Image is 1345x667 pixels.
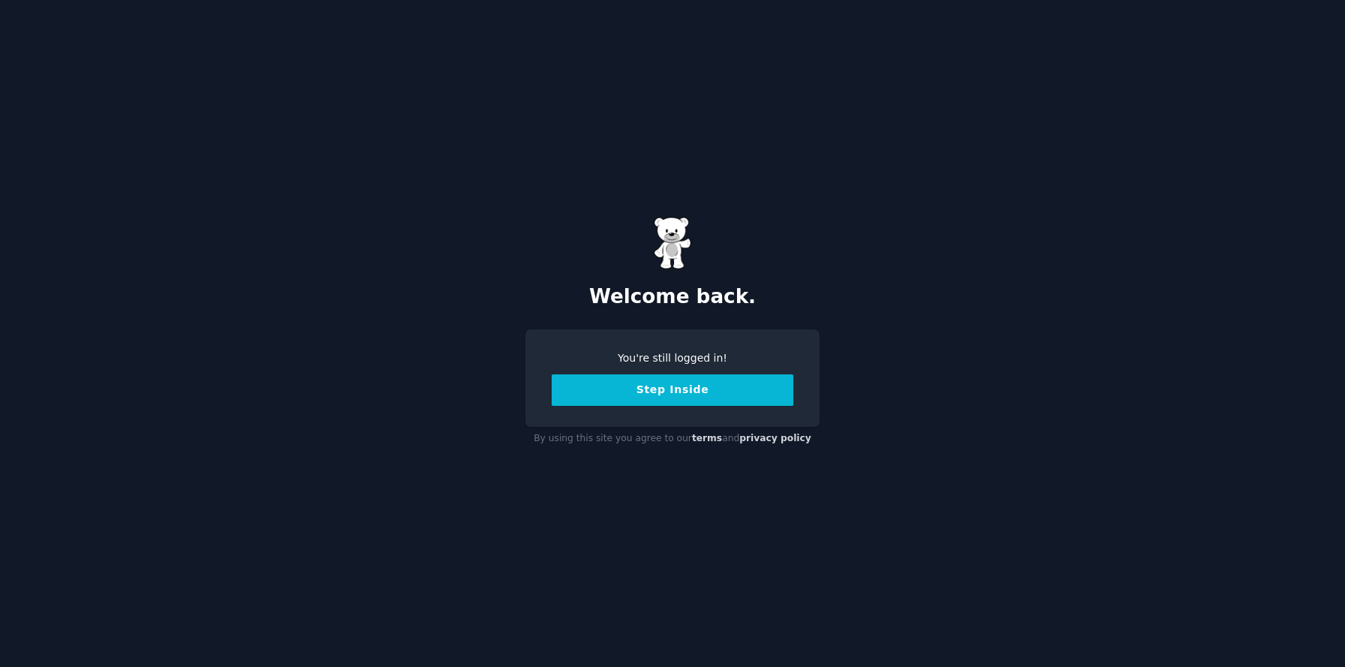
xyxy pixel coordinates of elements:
[552,374,793,406] button: Step Inside
[525,427,820,451] div: By using this site you agree to our and
[552,383,793,395] a: Step Inside
[654,217,691,269] img: Gummy Bear
[525,285,820,309] h2: Welcome back.
[692,433,722,443] a: terms
[552,350,793,366] div: You're still logged in!
[739,433,811,443] a: privacy policy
